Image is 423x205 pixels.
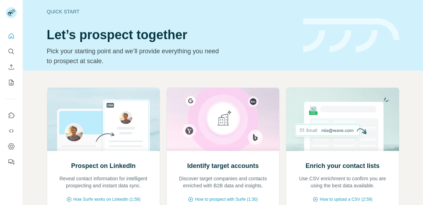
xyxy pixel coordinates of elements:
[174,175,272,189] p: Discover target companies and contacts enriched with B2B data and insights.
[195,196,258,203] span: How to prospect with Surfe (1:30)
[187,161,259,171] h2: Identify target accounts
[6,45,17,58] button: Search
[6,156,17,168] button: Feedback
[166,88,280,151] img: Identify target accounts
[6,76,17,89] button: My lists
[6,61,17,73] button: Enrich CSV
[306,161,380,171] h2: Enrich your contact lists
[73,196,141,203] span: How Surfe works on LinkedIn (1:58)
[47,46,223,66] p: Pick your starting point and we’ll provide everything you need to prospect at scale.
[6,140,17,153] button: Dashboard
[286,88,399,151] img: Enrich your contact lists
[47,88,160,151] img: Prospect on LinkedIn
[47,28,295,42] h1: Let’s prospect together
[303,18,399,53] img: banner
[54,175,153,189] p: Reveal contact information for intelligent prospecting and instant data sync.
[6,125,17,137] button: Use Surfe API
[6,109,17,122] button: Use Surfe on LinkedIn
[47,8,295,15] div: Quick start
[320,196,372,203] span: How to upload a CSV (2:59)
[293,175,392,189] p: Use CSV enrichment to confirm you are using the best data available.
[71,161,136,171] h2: Prospect on LinkedIn
[6,30,17,42] button: Quick start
